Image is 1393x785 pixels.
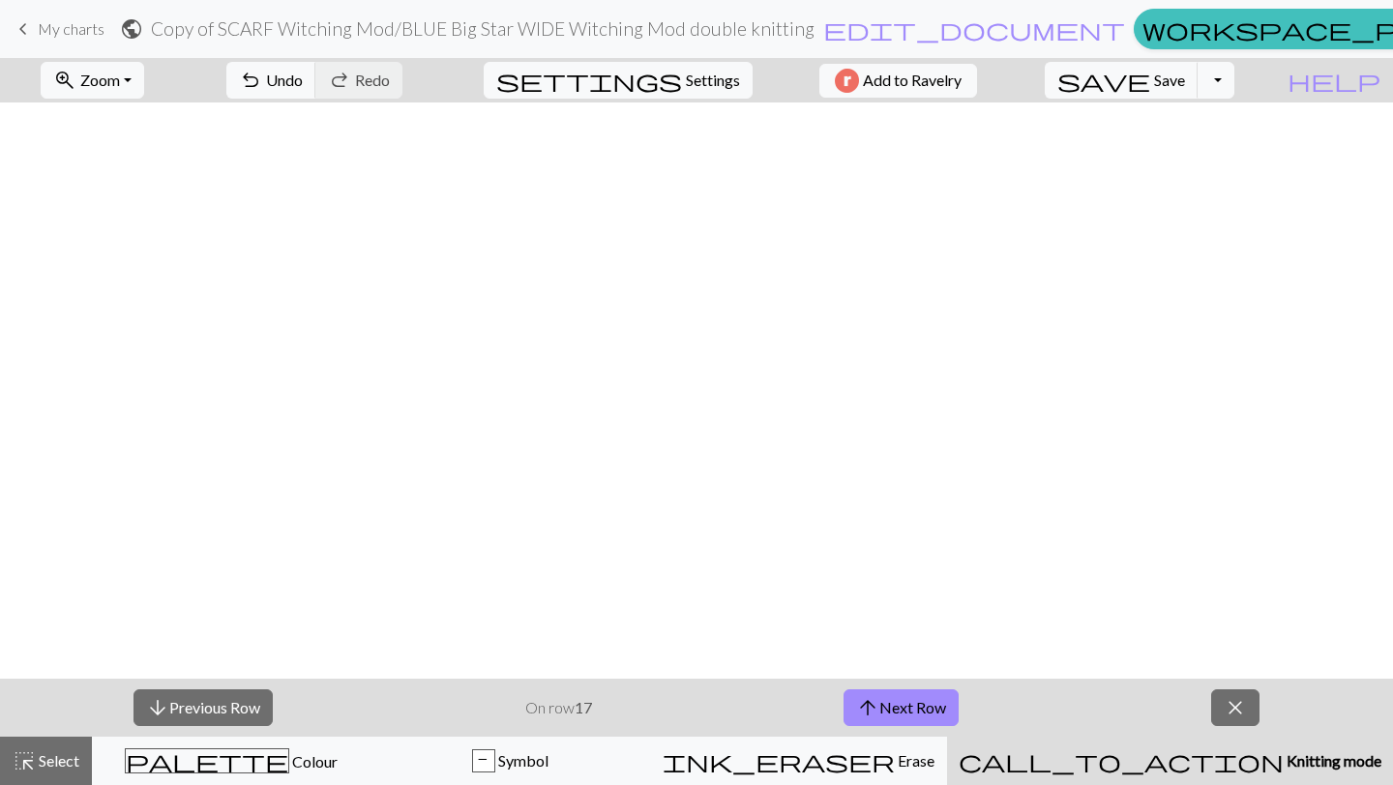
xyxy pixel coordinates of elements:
span: keyboard_arrow_left [12,15,35,43]
span: public [120,15,143,43]
span: Save [1154,71,1185,89]
span: settings [496,67,682,94]
span: close [1224,694,1247,721]
span: undo [239,67,262,94]
span: Add to Ravelry [863,69,962,93]
span: palette [126,747,288,774]
button: Colour [92,737,371,785]
span: call_to_action [959,747,1284,774]
div: P [473,750,494,773]
span: zoom_in [53,67,76,94]
span: Knitting mode [1284,751,1381,770]
span: ink_eraser [663,747,895,774]
button: Save [1045,62,1199,99]
i: Settings [496,69,682,92]
button: Previous Row [133,689,273,726]
span: arrow_upward [856,694,879,721]
span: edit_document [823,15,1125,43]
span: Undo [266,71,303,89]
button: Add to Ravelry [819,64,977,98]
span: Erase [895,751,934,770]
img: Ravelry [835,69,859,93]
span: Select [36,751,79,770]
span: Colour [289,752,338,770]
button: SettingsSettings [484,62,753,99]
button: Erase [650,737,947,785]
strong: 17 [575,698,592,716]
a: My charts [12,13,104,45]
span: save [1057,67,1150,94]
span: arrow_downward [146,694,169,721]
span: help [1288,67,1380,94]
button: Next Row [844,689,959,726]
p: On row [525,696,592,719]
button: Zoom [41,62,144,99]
span: highlight_alt [13,747,36,774]
span: Symbol [495,751,548,770]
button: Knitting mode [947,737,1393,785]
button: P Symbol [371,737,651,785]
button: Undo [226,62,316,99]
h2: Copy of SCARF Witching Mod / BLUE Big Star WIDE Witching Mod double knitting [151,17,815,40]
span: Zoom [80,71,120,89]
span: My charts [38,19,104,38]
span: Settings [686,69,740,92]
